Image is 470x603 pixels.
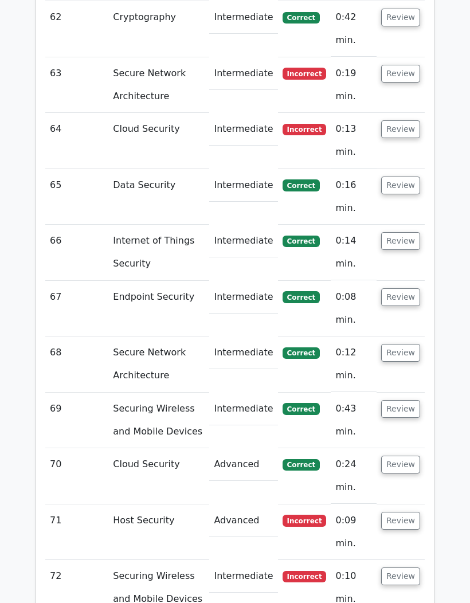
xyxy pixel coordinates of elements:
[283,291,320,303] span: Correct
[331,113,377,169] td: 0:13 min.
[108,336,209,392] td: Secure Network Architecture
[381,456,420,473] button: Review
[331,281,377,336] td: 0:08 min.
[331,393,377,448] td: 0:43 min.
[108,113,209,169] td: Cloud Security
[209,336,277,369] td: Intermediate
[283,347,320,359] span: Correct
[108,504,209,560] td: Host Security
[108,57,209,113] td: Secure Network Architecture
[209,393,277,425] td: Intermediate
[209,169,277,202] td: Intermediate
[209,57,277,90] td: Intermediate
[331,225,377,280] td: 0:14 min.
[283,515,327,526] span: Incorrect
[45,336,108,392] td: 68
[331,336,377,392] td: 0:12 min.
[283,236,320,247] span: Correct
[381,232,420,250] button: Review
[283,12,320,24] span: Correct
[381,9,420,26] button: Review
[381,400,420,418] button: Review
[108,448,209,504] td: Cloud Security
[209,113,277,146] td: Intermediate
[283,403,320,414] span: Correct
[45,393,108,448] td: 69
[108,281,209,336] td: Endpoint Security
[209,1,277,34] td: Intermediate
[209,504,277,537] td: Advanced
[45,169,108,225] td: 65
[331,504,377,560] td: 0:09 min.
[209,225,277,257] td: Intermediate
[108,169,209,225] td: Data Security
[209,448,277,481] td: Advanced
[381,344,420,362] button: Review
[45,225,108,280] td: 66
[283,124,327,135] span: Incorrect
[381,512,420,530] button: Review
[331,169,377,225] td: 0:16 min.
[331,448,377,504] td: 0:24 min.
[331,1,377,57] td: 0:42 min.
[108,1,209,57] td: Cryptography
[209,281,277,314] td: Intermediate
[381,288,420,306] button: Review
[283,571,327,582] span: Incorrect
[381,177,420,194] button: Review
[108,225,209,280] td: Internet of Things Security
[45,113,108,169] td: 64
[45,281,108,336] td: 67
[283,459,320,471] span: Correct
[209,560,277,593] td: Intermediate
[45,57,108,113] td: 63
[45,448,108,504] td: 70
[283,68,327,79] span: Incorrect
[45,504,108,560] td: 71
[381,65,420,83] button: Review
[331,57,377,113] td: 0:19 min.
[381,567,420,585] button: Review
[108,393,209,448] td: Securing Wireless and Mobile Devices
[45,1,108,57] td: 62
[283,179,320,191] span: Correct
[381,120,420,138] button: Review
